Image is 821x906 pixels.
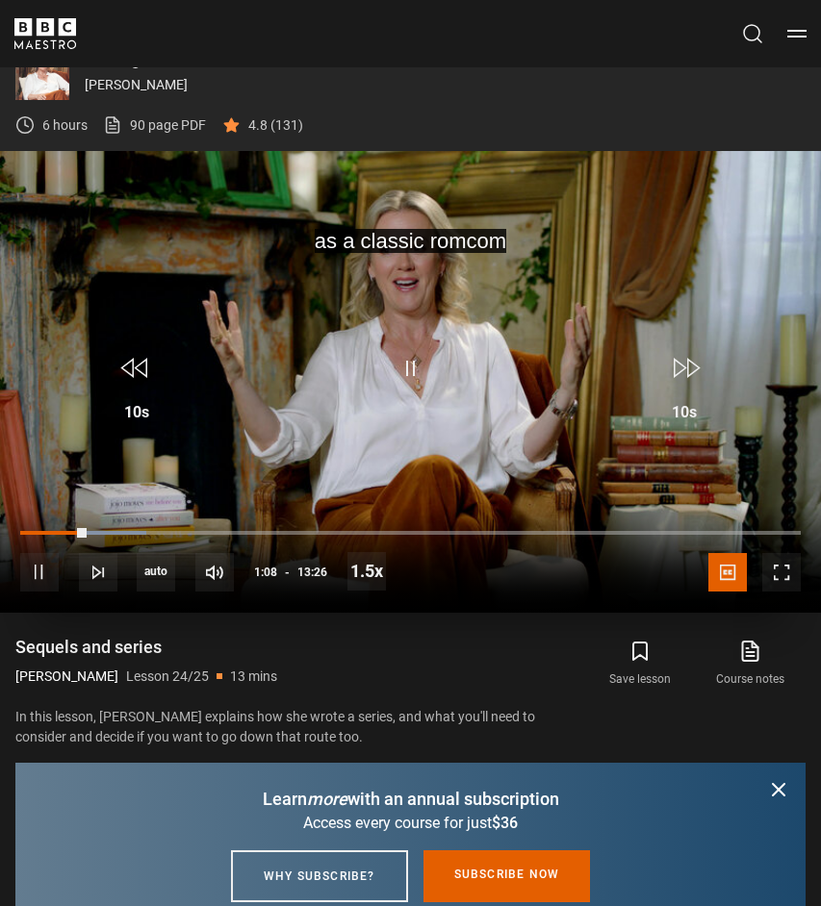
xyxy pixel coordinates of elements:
[15,636,277,659] h1: Sequels and series
[137,553,175,591] div: Current quality: 360p
[787,24,807,43] button: Toggle navigation
[137,553,175,591] span: auto
[297,555,327,590] span: 13:26
[230,667,277,687] p: 13 mins
[79,553,117,591] button: Next Lesson
[85,75,806,95] p: [PERSON_NAME]
[285,566,290,579] span: -
[38,786,783,812] p: Learn with an annual subscription
[85,50,806,67] p: Writing Love Stories
[14,18,76,49] svg: BBC Maestro
[231,850,408,902] a: Why subscribe?
[248,115,303,136] p: 4.8 (131)
[20,553,59,591] button: Pause
[15,667,118,687] p: [PERSON_NAME]
[103,115,206,136] a: 90 page PDF
[307,789,347,809] i: more
[423,850,591,902] a: Subscribe now
[42,115,88,136] p: 6 hours
[347,552,386,591] button: Playback Rate
[20,531,801,535] div: Progress Bar
[708,553,747,591] button: Captions
[38,812,783,835] p: Access every course for just
[696,636,806,692] a: Course notes
[492,814,518,832] span: $36
[126,667,209,687] p: Lesson 24/25
[585,636,695,692] button: Save lesson
[762,553,801,591] button: Fullscreen
[254,555,277,590] span: 1:08
[15,707,570,747] p: In this lesson, [PERSON_NAME] explains how she wrote a series, and what you'll need to consider a...
[195,553,234,591] button: Mute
